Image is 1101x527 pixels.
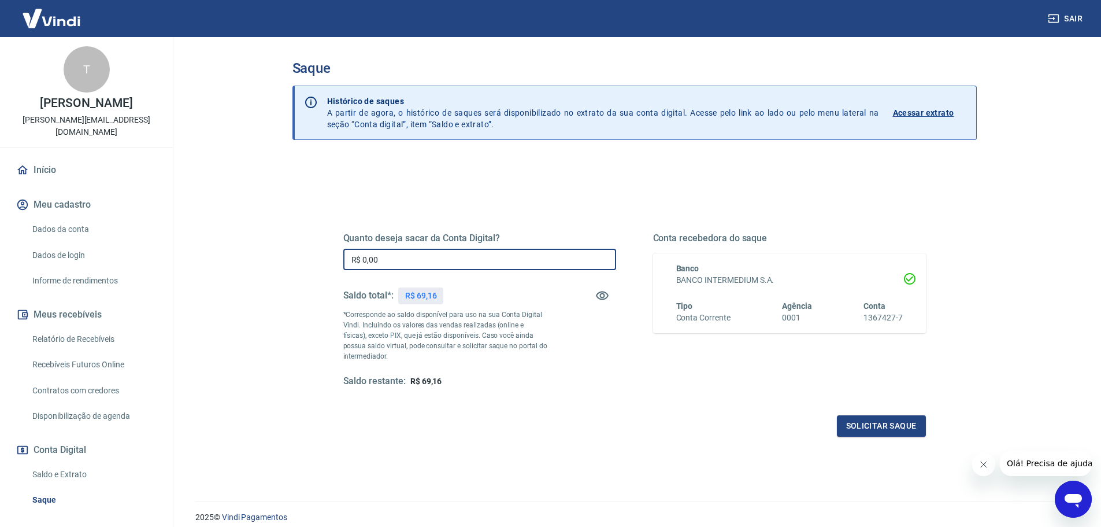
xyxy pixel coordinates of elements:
p: Acessar extrato [893,107,954,119]
iframe: Mensagem da empresa [1000,451,1092,476]
p: [PERSON_NAME][EMAIL_ADDRESS][DOMAIN_NAME] [9,114,164,138]
img: Vindi [14,1,89,36]
a: Saldo e Extrato [28,463,159,487]
p: R$ 69,16 [405,290,437,302]
h3: Saque [292,60,977,76]
h5: Saldo total*: [343,290,394,301]
h6: Conta Corrente [676,312,731,324]
h6: 0001 [782,312,812,324]
span: Conta [863,301,885,311]
a: Recebíveis Futuros Online [28,353,159,377]
h6: 1367427-7 [863,312,903,324]
a: Dados de login [28,244,159,267]
p: Histórico de saques [327,95,879,107]
a: Dados da conta [28,218,159,241]
h5: Conta recebedora do saque [653,233,926,244]
a: Disponibilização de agenda [28,404,159,428]
button: Conta Digital [14,437,159,463]
h6: BANCO INTERMEDIUM S.A. [676,274,903,286]
h5: Quanto deseja sacar da Conta Digital? [343,233,616,244]
button: Sair [1046,8,1087,30]
button: Solicitar saque [837,415,926,437]
span: R$ 69,16 [410,377,442,386]
span: Olá! Precisa de ajuda? [7,8,97,17]
button: Meu cadastro [14,192,159,218]
span: Agência [782,301,812,311]
div: T [64,46,110,93]
a: Vindi Pagamentos [222,513,287,522]
p: 2025 © [195,511,1073,524]
iframe: Botão para abrir a janela de mensagens [1055,481,1092,518]
p: [PERSON_NAME] [40,97,132,109]
h5: Saldo restante: [343,375,406,388]
a: Início [14,157,159,183]
p: *Corresponde ao saldo disponível para uso na sua Conta Digital Vindi. Incluindo os valores das ve... [343,309,548,362]
a: Relatório de Recebíveis [28,327,159,351]
a: Contratos com credores [28,379,159,403]
iframe: Fechar mensagem [972,453,995,476]
span: Banco [676,264,699,273]
p: A partir de agora, o histórico de saques será disponibilizado no extrato da sua conta digital. Ac... [327,95,879,130]
span: Tipo [676,301,693,311]
a: Acessar extrato [893,95,967,130]
a: Informe de rendimentos [28,269,159,293]
button: Meus recebíveis [14,302,159,327]
a: Saque [28,488,159,512]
